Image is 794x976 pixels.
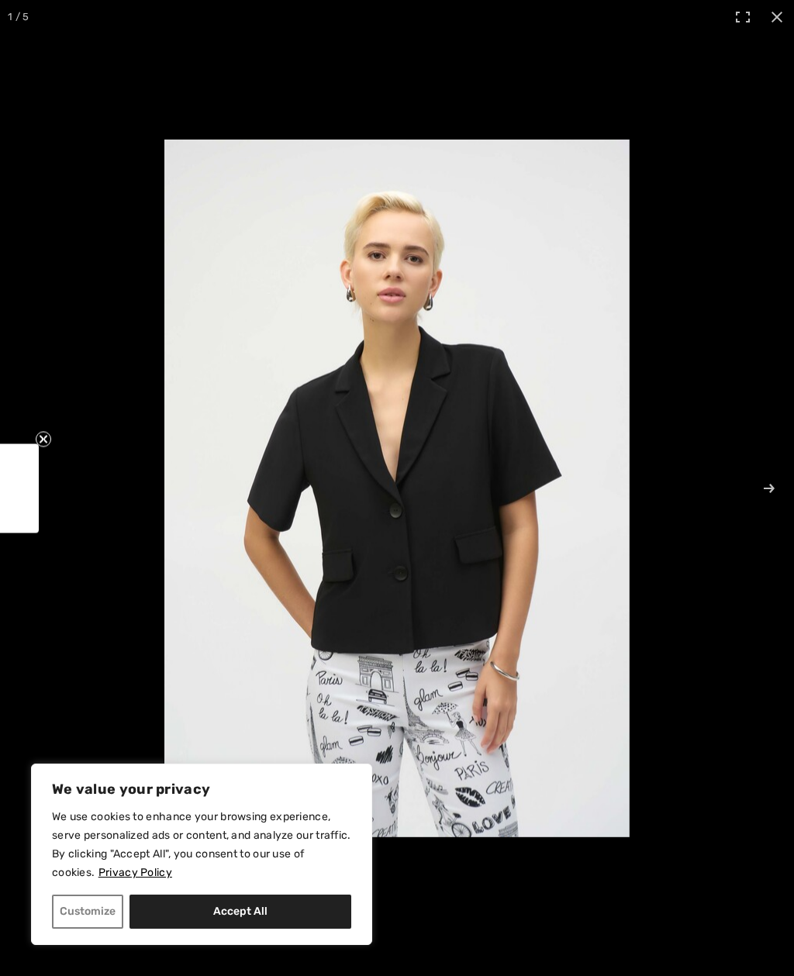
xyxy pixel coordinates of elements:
[52,780,351,798] p: We value your privacy
[129,895,351,929] button: Accept All
[52,808,351,882] p: We use cookies to enhance your browsing experience, serve personalized ads or content, and analyz...
[732,450,786,527] button: Next (arrow right)
[31,764,372,945] div: We value your privacy
[52,895,123,929] button: Customize
[164,140,630,837] img: joseph-ribkoff-jackets-blazers-black_252220_2_5f82_details.jpg
[98,865,173,880] a: Privacy Policy
[36,431,51,447] button: Close teaser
